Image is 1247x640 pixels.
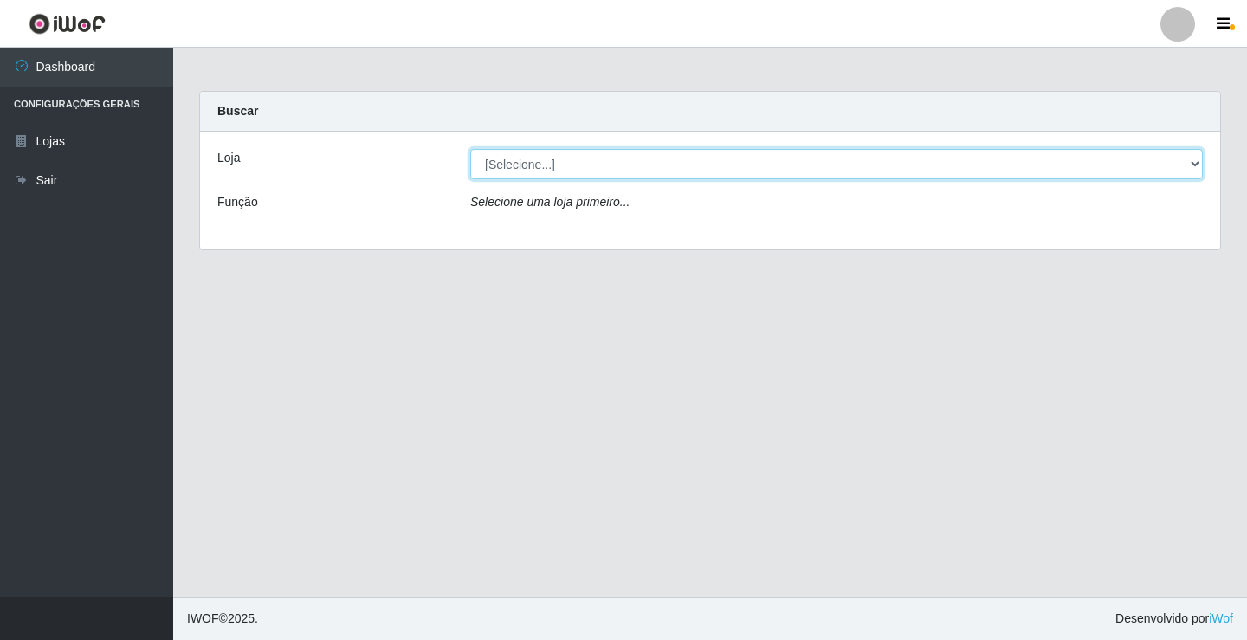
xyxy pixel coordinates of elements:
[217,149,240,167] label: Loja
[187,611,219,625] span: IWOF
[187,610,258,628] span: © 2025 .
[470,195,630,209] i: Selecione uma loja primeiro...
[29,13,106,35] img: CoreUI Logo
[217,193,258,211] label: Função
[217,104,258,118] strong: Buscar
[1209,611,1233,625] a: iWof
[1115,610,1233,628] span: Desenvolvido por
